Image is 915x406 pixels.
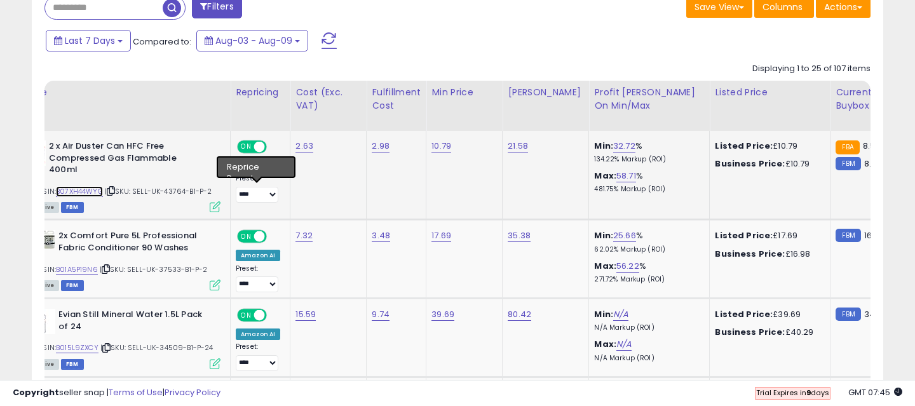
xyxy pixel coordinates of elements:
a: N/A [616,338,632,351]
small: FBM [836,308,860,321]
span: FBM [61,359,84,370]
div: ASIN: [30,309,220,368]
div: Amazon AI [236,160,280,172]
span: | SKU: SELL-UK-43764-B1-P-2 [105,186,212,196]
span: 2025-08-17 07:45 GMT [848,386,902,398]
span: FBM [61,280,84,291]
a: 25.66 [613,229,636,242]
b: Min: [594,229,613,241]
a: B015L9ZXCY [56,342,98,353]
span: OFF [265,310,285,321]
b: Max: [594,260,616,272]
b: Listed Price: [715,140,773,152]
a: Privacy Policy [165,386,220,398]
p: 134.22% Markup (ROI) [594,155,700,164]
a: 35.38 [508,229,531,242]
span: All listings currently available for purchase on Amazon [30,280,59,291]
div: Amazon AI [236,328,280,340]
b: Min: [594,308,613,320]
a: 9.74 [372,308,390,321]
b: 9 [806,388,811,398]
p: N/A Markup (ROI) [594,323,700,332]
span: ON [238,310,254,321]
span: Trial Expires in days [756,388,829,398]
div: seller snap | | [13,387,220,399]
small: FBM [836,229,860,242]
span: | SKU: SELL-UK-34509-B1-P-24 [100,342,213,353]
a: 21.58 [508,140,528,152]
p: 481.75% Markup (ROI) [594,185,700,194]
span: OFF [265,231,285,242]
span: 16.99 [864,229,884,241]
b: 2 x Air Duster Can HFC Free Compressed Gas Flammable 400ml [49,140,203,179]
div: Min Price [431,86,497,99]
a: N/A [613,308,628,321]
span: Columns [762,1,803,13]
span: Compared to: [133,36,191,48]
div: % [594,170,700,194]
b: Min: [594,140,613,152]
div: % [594,230,700,254]
a: B07XH44WYG [56,186,103,197]
div: Profit [PERSON_NAME] on Min/Max [594,86,704,112]
a: 17.69 [431,229,451,242]
div: Displaying 1 to 25 of 107 items [752,63,871,75]
div: Fulfillment Cost [372,86,421,112]
p: N/A Markup (ROI) [594,354,700,363]
div: Preset: [236,174,280,203]
div: Amazon AI [236,250,280,261]
span: ON [238,142,254,152]
a: 32.72 [613,140,635,152]
div: Current Buybox Price [836,86,901,112]
span: 34.99 [864,308,888,320]
b: Business Price: [715,248,785,260]
p: 271.72% Markup (ROI) [594,275,700,284]
b: 2x Comfort Pure 5L Professional Fabric Conditioner 90 Washes [58,230,213,257]
span: OFF [265,142,285,152]
span: FBM [61,202,84,213]
a: 39.69 [431,308,454,321]
span: Aug-03 - Aug-09 [215,34,292,47]
button: Last 7 Days [46,30,131,51]
span: All listings currently available for purchase on Amazon [30,202,59,213]
a: 2.98 [372,140,390,152]
span: 8.93 [864,158,882,170]
span: ON [238,231,254,242]
button: Aug-03 - Aug-09 [196,30,308,51]
b: Listed Price: [715,229,773,241]
small: FBA [836,140,859,154]
div: Repricing [236,86,285,99]
div: £17.69 [715,230,820,241]
div: £10.79 [715,158,820,170]
a: B01A5P19N6 [56,264,98,275]
div: Listed Price [715,86,825,99]
div: Preset: [236,264,280,293]
a: 58.71 [616,170,636,182]
strong: Copyright [13,386,59,398]
small: FBM [836,157,860,170]
a: 3.48 [372,229,390,242]
b: Evian Still Mineral Water 1.5L Pack of 24 [58,309,213,335]
span: Last 7 Days [65,34,115,47]
a: 15.59 [295,308,316,321]
div: £10.79 [715,140,820,152]
span: 8.56 [863,140,881,152]
span: All listings currently available for purchase on Amazon [30,359,59,370]
th: The percentage added to the cost of goods (COGS) that forms the calculator for Min & Max prices. [589,81,710,131]
span: | SKU: SELL-UK-37533-B1-P-2 [100,264,208,274]
div: £40.29 [715,327,820,338]
div: £16.98 [715,248,820,260]
p: 62.02% Markup (ROI) [594,245,700,254]
div: ASIN: [30,230,220,289]
div: Cost (Exc. VAT) [295,86,361,112]
div: Title [27,86,225,99]
b: Max: [594,170,616,182]
a: Terms of Use [109,386,163,398]
div: % [594,261,700,284]
a: 7.32 [295,229,313,242]
a: 80.42 [508,308,531,321]
b: Business Price: [715,158,785,170]
div: £39.69 [715,309,820,320]
a: 10.79 [431,140,451,152]
b: Business Price: [715,326,785,338]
